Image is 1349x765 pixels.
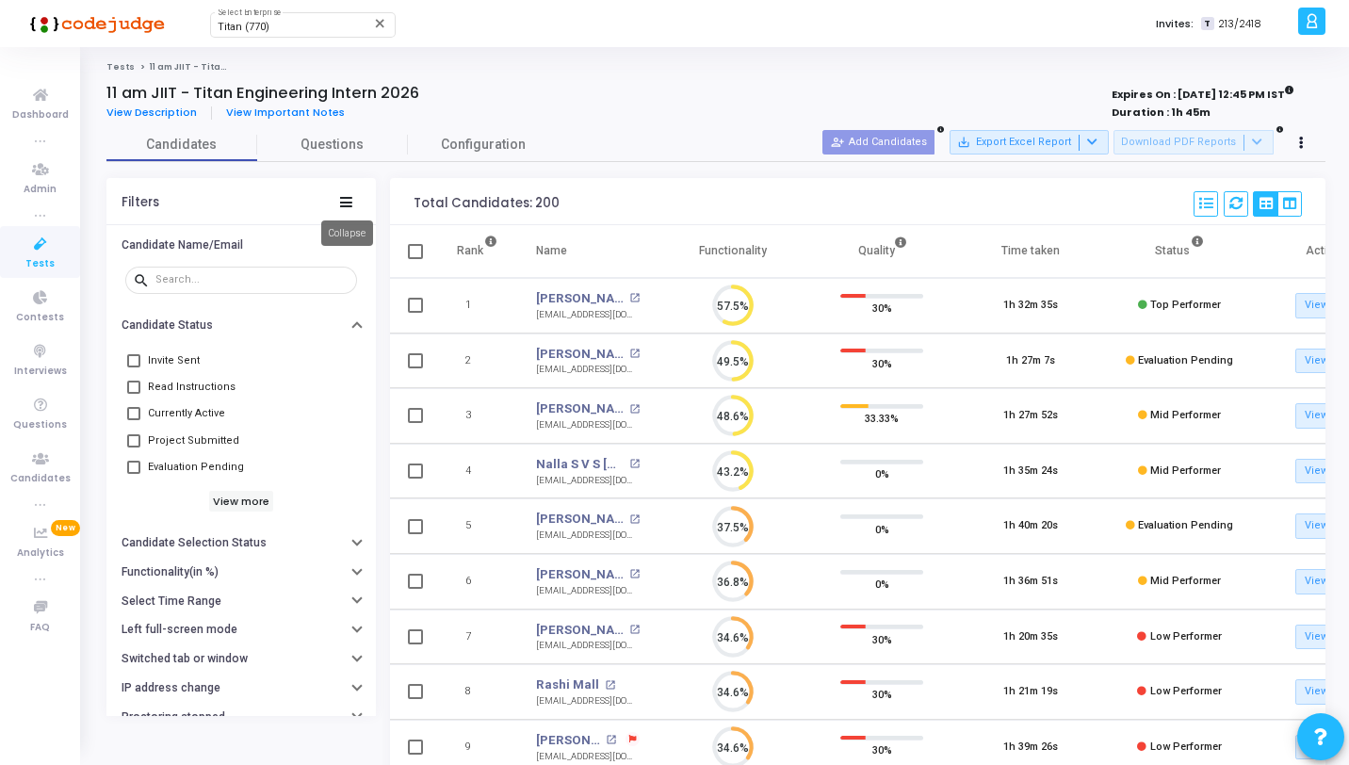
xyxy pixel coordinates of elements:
[822,130,935,155] button: Add Candidates
[148,376,236,399] span: Read Instructions
[437,498,517,554] td: 5
[437,388,517,444] td: 3
[536,345,625,364] a: [PERSON_NAME]
[658,225,807,278] th: Functionality
[536,565,625,584] a: [PERSON_NAME]
[441,135,526,155] span: Configuration
[1156,16,1194,32] label: Invites:
[536,731,601,750] a: [PERSON_NAME]
[24,182,57,198] span: Admin
[437,444,517,499] td: 4
[122,565,219,579] h6: Functionality(in %)
[1138,519,1233,531] span: Evaluation Pending
[1112,105,1211,120] strong: Duration : 1h 45m
[437,610,517,665] td: 7
[437,225,517,278] th: Rank
[629,625,640,635] mat-icon: open_in_new
[536,455,625,474] a: Nalla S V S [PERSON_NAME]
[321,220,373,246] div: Collapse
[872,353,892,372] span: 30%
[1150,409,1221,421] span: Mid Performer
[629,349,640,359] mat-icon: open_in_new
[122,681,220,695] h6: IP address change
[148,430,239,452] span: Project Submitted
[212,106,359,119] a: View Important Notes
[437,554,517,610] td: 6
[13,417,67,433] span: Questions
[536,474,640,488] div: [EMAIL_ADDRESS][DOMAIN_NAME]
[30,620,50,636] span: FAQ
[1006,353,1055,369] div: 1h 27m 7s
[536,529,640,543] div: [EMAIL_ADDRESS][DOMAIN_NAME]
[133,271,155,288] mat-icon: search
[872,629,892,648] span: 30%
[1150,685,1222,697] span: Low Performer
[1001,240,1060,261] div: Time taken
[148,456,244,479] span: Evaluation Pending
[150,61,341,73] span: 11 am JIIT - Titan Engineering Intern 2026
[605,680,615,691] mat-icon: open_in_new
[1003,740,1058,756] div: 1h 39m 26s
[106,106,212,119] a: View Description
[629,293,640,303] mat-icon: open_in_new
[218,21,269,33] span: Titan (770)
[106,230,376,259] button: Candidate Name/Email
[106,558,376,587] button: Functionality(in %)
[122,318,213,333] h6: Candidate Status
[807,225,956,278] th: Quality
[106,311,376,340] button: Candidate Status
[536,240,567,261] div: Name
[957,136,970,149] mat-icon: save_alt
[872,741,892,759] span: 30%
[1253,191,1302,217] div: View Options
[106,529,376,558] button: Candidate Selection Status
[950,130,1109,155] button: Export Excel Report
[122,594,221,609] h6: Select Time Range
[1003,518,1058,534] div: 1h 40m 20s
[122,195,159,210] div: Filters
[831,136,844,149] mat-icon: person_add_alt
[536,308,640,322] div: [EMAIL_ADDRESS][DOMAIN_NAME]
[536,399,625,418] a: [PERSON_NAME]
[1003,298,1058,314] div: 1h 32m 35s
[226,105,345,120] span: View Important Notes
[437,278,517,334] td: 1
[1150,575,1221,587] span: Mid Performer
[536,621,625,640] a: [PERSON_NAME]
[536,289,625,308] a: [PERSON_NAME] [PERSON_NAME]
[1113,130,1274,155] button: Download PDF Reports
[155,274,349,285] input: Search...
[106,586,376,615] button: Select Time Range
[257,135,408,155] span: Questions
[437,664,517,720] td: 8
[148,350,200,372] span: Invite Sent
[1003,684,1058,700] div: 1h 21m 19s
[875,519,889,538] span: 0%
[536,418,640,432] div: [EMAIL_ADDRESS][DOMAIN_NAME]
[209,491,274,512] h6: View more
[1150,464,1221,477] span: Mid Performer
[1105,225,1254,278] th: Status
[875,575,889,594] span: 0%
[106,84,419,103] h4: 11 am JIIT - Titan Engineering Intern 2026
[106,61,1325,73] nav: breadcrumb
[16,310,64,326] span: Contests
[106,615,376,644] button: Left full-screen mode
[12,107,69,123] span: Dashboard
[122,623,237,637] h6: Left full-screen mode
[1112,82,1294,103] strong: Expires On : [DATE] 12:45 PM IST
[872,685,892,704] span: 30%
[106,703,376,732] button: Proctoring stopped
[629,569,640,579] mat-icon: open_in_new
[872,299,892,317] span: 30%
[148,402,225,425] span: Currently Active
[17,545,64,562] span: Analytics
[536,363,640,377] div: [EMAIL_ADDRESS][DOMAIN_NAME]
[536,584,640,598] div: [EMAIL_ADDRESS][DOMAIN_NAME]
[373,16,388,31] mat-icon: Clear
[106,61,135,73] a: Tests
[106,105,197,120] span: View Description
[1003,574,1058,590] div: 1h 36m 51s
[1003,629,1058,645] div: 1h 20m 35s
[24,5,165,42] img: logo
